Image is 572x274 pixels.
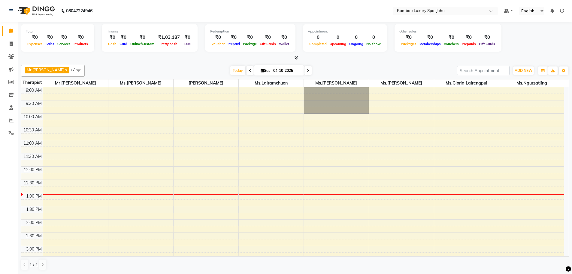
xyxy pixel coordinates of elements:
button: ADD NEW [513,66,534,75]
span: ADD NEW [515,68,532,73]
div: ₹1,03,187 [156,34,182,41]
span: Cash [107,42,118,46]
span: Package [241,42,258,46]
span: Ms.[PERSON_NAME] [304,79,369,87]
div: 3:00 PM [25,246,43,252]
div: Therapist [21,79,43,86]
img: logo [15,2,56,19]
div: 2:30 PM [25,233,43,239]
div: Redemption [210,29,291,34]
span: Wallet [277,42,291,46]
div: 9:00 AM [25,87,43,94]
span: Packages [399,42,418,46]
div: Appointment [308,29,382,34]
div: ₹0 [72,34,89,41]
div: 0 [308,34,328,41]
div: 9:30 AM [25,100,43,107]
div: 2:00 PM [25,220,43,226]
span: Memberships [418,42,442,46]
div: ₹0 [241,34,258,41]
div: ₹0 [107,34,118,41]
div: 1:30 PM [25,206,43,213]
div: ₹0 [182,34,193,41]
span: Prepaid [226,42,241,46]
span: [PERSON_NAME] [174,79,238,87]
span: Expenses [26,42,44,46]
span: Services [56,42,72,46]
div: ₹0 [477,34,497,41]
span: Sat [259,68,271,73]
span: 1 / 1 [29,262,38,268]
a: x [65,67,67,72]
div: ₹0 [210,34,226,41]
div: 1:00 PM [25,193,43,199]
div: ₹0 [56,34,72,41]
span: Vouchers [442,42,460,46]
div: ₹0 [418,34,442,41]
span: Prepaids [460,42,477,46]
div: ₹0 [26,34,44,41]
div: ₹0 [129,34,156,41]
div: 11:30 AM [22,153,43,160]
div: ₹0 [277,34,291,41]
span: Upcoming [328,42,348,46]
div: 10:30 AM [22,127,43,133]
span: Ongoing [348,42,365,46]
span: Today [230,66,245,75]
div: ₹0 [44,34,56,41]
div: ₹0 [118,34,129,41]
div: ₹0 [442,34,460,41]
b: 08047224946 [66,2,92,19]
div: Other sales [399,29,497,34]
div: 12:00 PM [23,167,43,173]
div: 10:00 AM [22,114,43,120]
div: ₹0 [226,34,241,41]
span: Gift Cards [258,42,277,46]
div: 11:00 AM [22,140,43,146]
span: +7 [70,67,80,72]
span: Sales [44,42,56,46]
span: Ms.Gloria Lalrengpui [434,79,499,87]
div: ₹0 [399,34,418,41]
input: Search Appointment [457,66,510,75]
div: Total [26,29,89,34]
div: ₹0 [460,34,477,41]
div: ₹0 [258,34,277,41]
span: Ms.[PERSON_NAME] [369,79,434,87]
span: Completed [308,42,328,46]
div: Finance [107,29,193,34]
span: Card [118,42,129,46]
span: Due [183,42,192,46]
span: Mr [PERSON_NAME] [27,67,65,72]
input: 2025-10-04 [271,66,301,75]
span: Gift Cards [477,42,497,46]
span: Petty cash [159,42,179,46]
div: 0 [328,34,348,41]
div: 12:30 PM [23,180,43,186]
span: Voucher [210,42,226,46]
span: No show [365,42,382,46]
div: 0 [348,34,365,41]
span: Ms.[PERSON_NAME] [108,79,173,87]
span: Online/Custom [129,42,156,46]
span: Mr [PERSON_NAME] [43,79,108,87]
span: Ms.Lalramchuon [239,79,304,87]
div: 0 [365,34,382,41]
span: Products [72,42,89,46]
span: Ms.Ngurzatling [499,79,564,87]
